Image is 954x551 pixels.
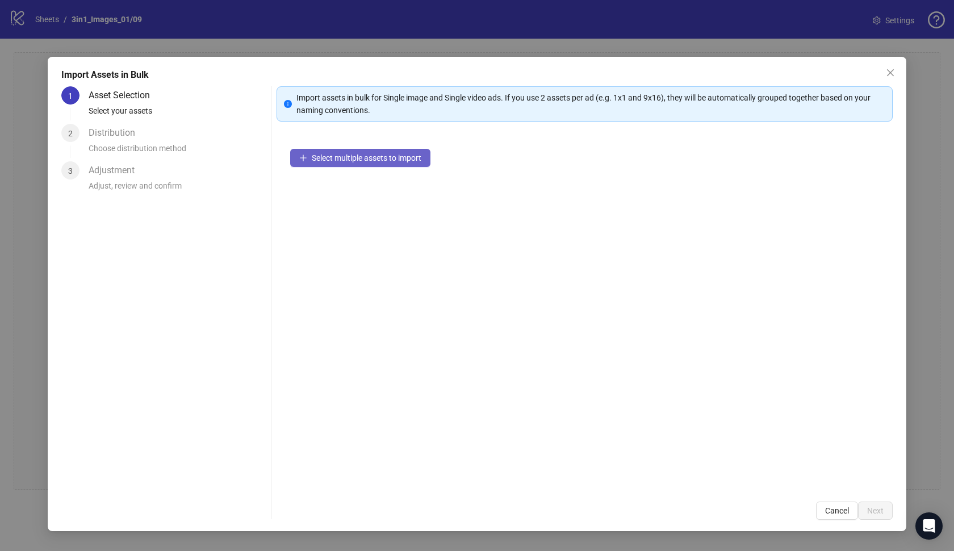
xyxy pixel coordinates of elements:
[68,91,73,101] span: 1
[284,100,292,108] span: info-circle
[881,64,899,82] button: Close
[68,166,73,176] span: 3
[89,180,267,199] div: Adjust, review and confirm
[299,154,307,162] span: plus
[89,142,267,161] div: Choose distribution method
[290,149,430,167] button: Select multiple assets to import
[825,506,849,515] span: Cancel
[89,105,267,124] div: Select your assets
[312,153,421,162] span: Select multiple assets to import
[816,502,858,520] button: Cancel
[89,86,159,105] div: Asset Selection
[68,129,73,138] span: 2
[858,502,893,520] button: Next
[915,512,943,540] div: Open Intercom Messenger
[296,91,885,116] div: Import assets in bulk for Single image and Single video ads. If you use 2 assets per ad (e.g. 1x1...
[886,68,895,77] span: close
[89,124,144,142] div: Distribution
[89,161,144,180] div: Adjustment
[61,68,893,82] div: Import Assets in Bulk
